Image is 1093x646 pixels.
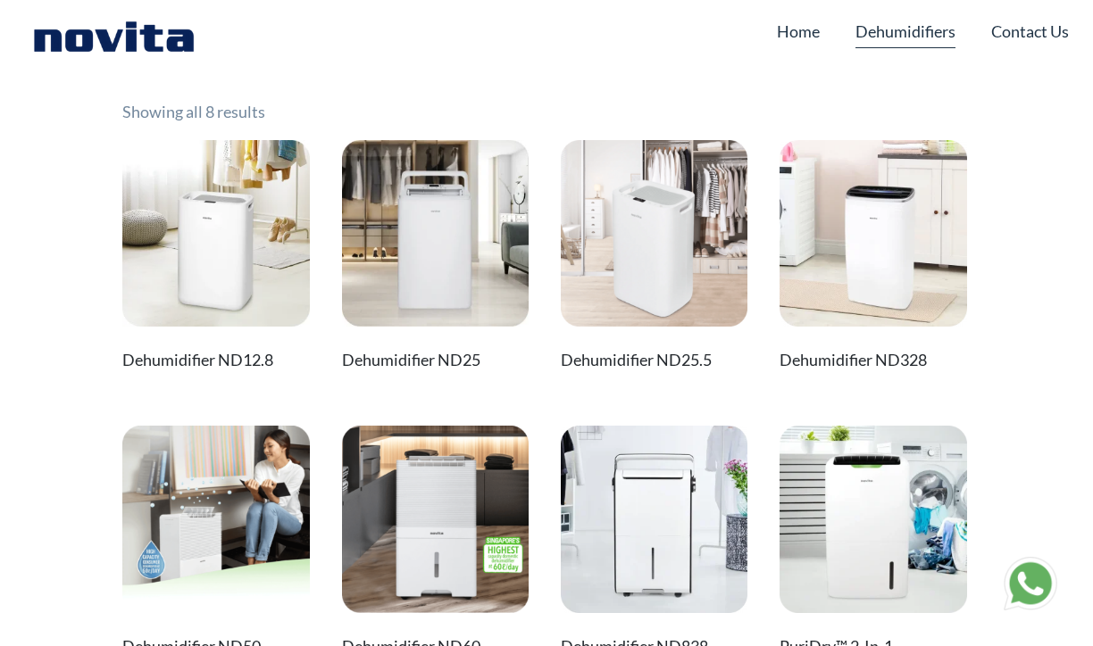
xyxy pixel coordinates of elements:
[561,343,747,378] h2: Dehumidifier ND25.5
[991,14,1069,48] a: Contact Us
[122,343,309,378] h2: Dehumidifier ND12.8
[780,140,966,378] a: Dehumidifier ND328
[780,343,966,378] h2: Dehumidifier ND328
[342,343,529,378] h2: Dehumidifier ND25
[342,140,529,378] a: Dehumidifier ND25
[122,140,309,378] a: Dehumidifier ND12.8
[24,18,204,54] img: Novita
[855,14,955,48] a: Dehumidifiers
[561,140,747,378] a: Dehumidifier ND25.5
[777,14,820,48] a: Home
[122,56,265,124] p: Showing all 8 results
